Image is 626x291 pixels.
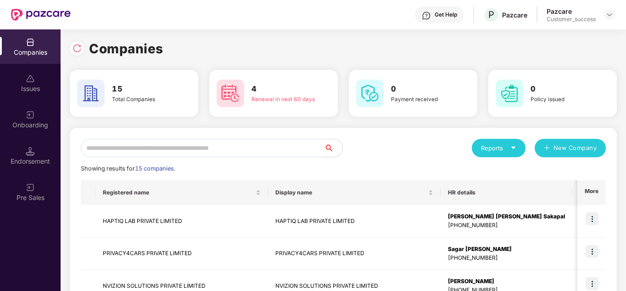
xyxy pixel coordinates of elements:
span: plus [544,145,550,152]
div: [PERSON_NAME] [PERSON_NAME] Sakapal [448,212,565,221]
img: svg+xml;base64,PHN2ZyBpZD0iSGVscC0zMngzMiIgeG1sbnM9Imh0dHA6Ly93d3cudzMub3JnLzIwMDAvc3ZnIiB3aWR0aD... [422,11,431,20]
img: svg+xml;base64,PHN2ZyB4bWxucz0iaHR0cDovL3d3dy53My5vcmcvMjAwMC9zdmciIHdpZHRoPSI2MCIgaGVpZ2h0PSI2MC... [496,80,523,107]
img: svg+xml;base64,PHN2ZyB4bWxucz0iaHR0cDovL3d3dy53My5vcmcvMjAwMC9zdmciIHdpZHRoPSI2MCIgaGVpZ2h0PSI2MC... [77,80,105,107]
div: [PHONE_NUMBER] [448,254,565,262]
span: Registered name [103,189,254,196]
div: [PERSON_NAME] [448,277,565,286]
div: Payment received [391,95,454,103]
div: Pazcare [547,7,596,16]
div: Policy issued [531,95,594,103]
img: svg+xml;base64,PHN2ZyB4bWxucz0iaHR0cDovL3d3dy53My5vcmcvMjAwMC9zdmciIHdpZHRoPSI2MCIgaGVpZ2h0PSI2MC... [356,80,384,107]
img: svg+xml;base64,PHN2ZyBpZD0iRHJvcGRvd24tMzJ4MzIiIHhtbG5zPSJodHRwOi8vd3d3LnczLm9yZy8yMDAwL3N2ZyIgd2... [606,11,613,18]
button: search [324,139,343,157]
img: icon [586,277,598,290]
td: PRIVACY4CARS PRIVATE LIMITED [95,238,268,270]
img: svg+xml;base64,PHN2ZyBpZD0iSXNzdWVzX2Rpc2FibGVkIiB4bWxucz0iaHR0cDovL3d3dy53My5vcmcvMjAwMC9zdmciIH... [26,74,35,83]
img: svg+xml;base64,PHN2ZyB3aWR0aD0iMTQuNSIgaGVpZ2h0PSIxNC41IiB2aWV3Qm94PSIwIDAgMTYgMTYiIGZpbGw9Im5vbm... [26,147,35,156]
div: Renewal in next 60 days [252,95,315,103]
div: Total Companies [112,95,175,103]
span: Showing results for [81,165,175,172]
div: Customer_success [547,16,596,23]
span: New Company [553,143,597,153]
div: Reports [481,143,516,153]
span: caret-down [510,145,516,151]
img: icon [586,245,598,258]
th: Display name [268,180,441,205]
img: icon [586,212,598,225]
img: svg+xml;base64,PHN2ZyBpZD0iUmVsb2FkLTMyeDMyIiB4bWxucz0iaHR0cDovL3d3dy53My5vcmcvMjAwMC9zdmciIHdpZH... [73,44,82,53]
img: svg+xml;base64,PHN2ZyB3aWR0aD0iMjAiIGhlaWdodD0iMjAiIHZpZXdCb3g9IjAgMCAyMCAyMCIgZmlsbD0ibm9uZSIgeG... [26,110,35,120]
h3: 15 [112,83,175,95]
span: P [488,9,494,20]
h3: 4 [252,83,315,95]
button: plusNew Company [535,139,606,157]
img: svg+xml;base64,PHN2ZyB4bWxucz0iaHR0cDovL3d3dy53My5vcmcvMjAwMC9zdmciIHdpZHRoPSI2MCIgaGVpZ2h0PSI2MC... [217,80,244,107]
div: Pazcare [502,11,527,19]
th: Registered name [95,180,268,205]
div: Sagar [PERSON_NAME] [448,245,565,254]
span: Display name [275,189,426,196]
td: HAPTIQ LAB PRIVATE LIMITED [95,205,268,238]
img: svg+xml;base64,PHN2ZyBpZD0iQ29tcGFuaWVzIiB4bWxucz0iaHR0cDovL3d3dy53My5vcmcvMjAwMC9zdmciIHdpZHRoPS... [26,38,35,47]
td: HAPTIQ LAB PRIVATE LIMITED [268,205,441,238]
th: HR details [441,180,572,205]
div: [PHONE_NUMBER] [448,221,565,230]
img: New Pazcare Logo [11,9,71,21]
h3: 0 [391,83,454,95]
h3: 0 [531,83,594,95]
h1: Companies [89,39,163,59]
td: PRIVACY4CARS PRIVATE LIMITED [268,238,441,270]
th: More [577,180,606,205]
span: search [324,144,342,152]
div: Get Help [435,11,457,18]
img: svg+xml;base64,PHN2ZyB3aWR0aD0iMjAiIGhlaWdodD0iMjAiIHZpZXdCb3g9IjAgMCAyMCAyMCIgZmlsbD0ibm9uZSIgeG... [26,183,35,192]
span: 15 companies. [135,165,175,172]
